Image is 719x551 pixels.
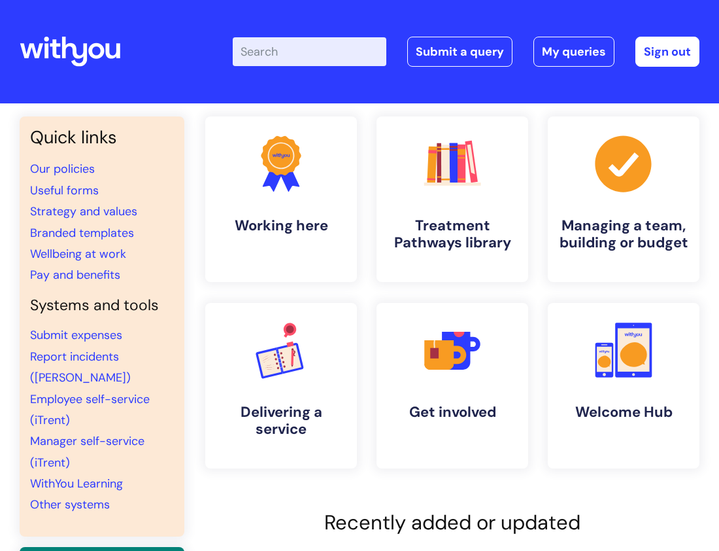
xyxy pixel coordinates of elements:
a: Working here [205,116,357,282]
h4: Welcome Hub [558,404,689,421]
a: Get involved [376,303,528,469]
input: Search [233,37,386,66]
a: Wellbeing at work [30,246,126,262]
a: Pay and benefits [30,267,120,283]
h4: Managing a team, building or budget [558,217,689,252]
a: Our policies [30,161,95,177]
h4: Systems and tools [30,296,174,315]
a: Branded templates [30,225,134,241]
a: Delivering a service [205,303,357,469]
a: Employee self-service (iTrent) [30,391,150,428]
a: Treatment Pathways library [376,116,528,282]
h4: Delivering a service [216,404,346,438]
a: Managing a team, building or budget [548,116,699,282]
h4: Get involved [387,404,518,421]
div: | - [233,37,699,67]
a: Manager self-service (iTrent) [30,433,144,470]
a: WithYou Learning [30,476,123,491]
a: Other systems [30,497,110,512]
a: Useful forms [30,183,99,198]
h2: Recently added or updated [205,510,699,535]
h4: Treatment Pathways library [387,217,518,252]
a: Submit a query [407,37,512,67]
a: Report incidents ([PERSON_NAME]) [30,349,131,385]
a: Sign out [635,37,699,67]
a: Welcome Hub [548,303,699,469]
h4: Working here [216,217,346,234]
h3: Quick links [30,127,174,148]
a: My queries [533,37,614,67]
a: Strategy and values [30,204,137,219]
a: Submit expenses [30,327,122,343]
